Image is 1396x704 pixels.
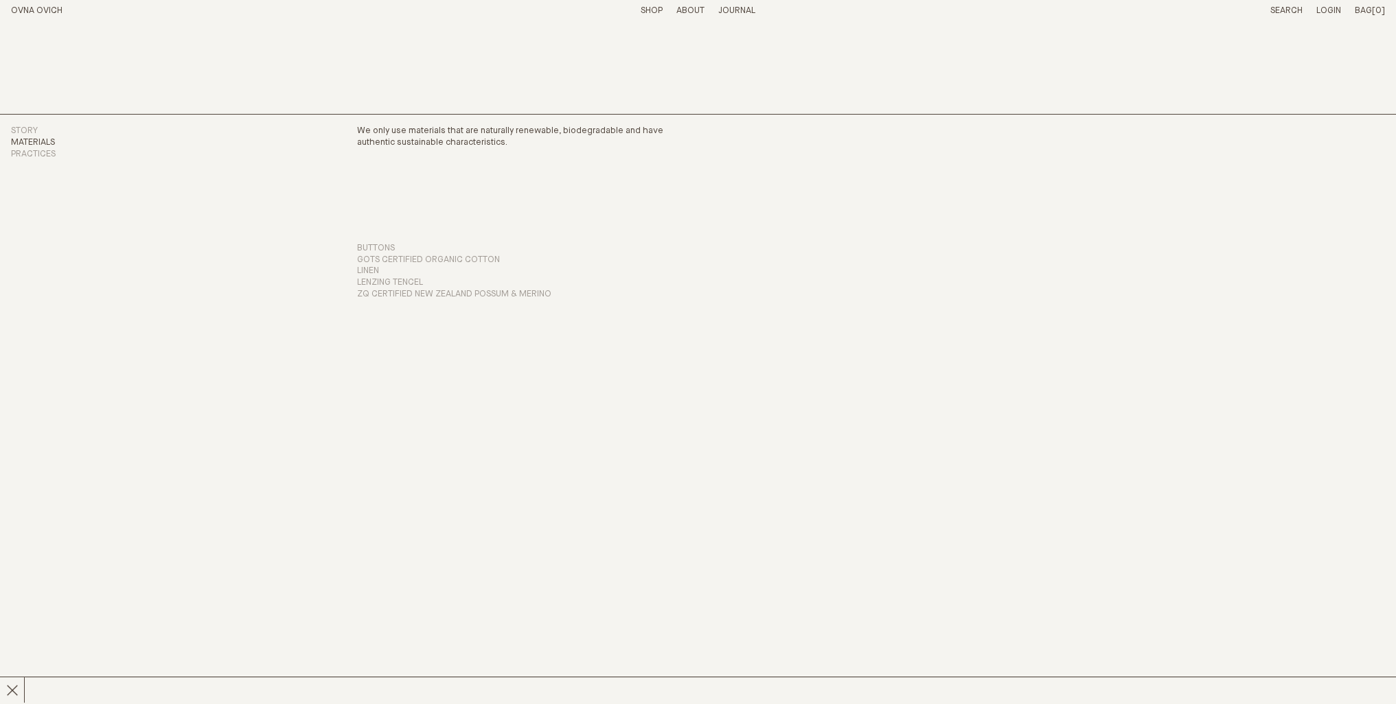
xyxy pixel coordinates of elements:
[357,126,663,147] span: We only use materials that are naturally renewable, biodegradable and have authentic sustainable ...
[641,6,663,15] a: Shop
[357,266,379,277] button: Linen
[11,6,62,15] a: Home
[357,289,551,301] button: ZQ Certified New Zealand Possum & Merino
[11,126,38,135] a: Story
[357,255,500,266] button: GOTS Certified Organic Cotton
[1372,6,1385,15] span: [0]
[11,138,55,147] a: Materials
[676,5,705,17] summary: About
[11,150,56,159] a: Practices
[1355,6,1372,15] span: Bag
[718,6,755,15] a: Journal
[357,243,395,255] button: Buttons
[1316,6,1341,15] a: Login
[1270,6,1303,15] a: Search
[357,277,423,289] button: Lenzing Tencel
